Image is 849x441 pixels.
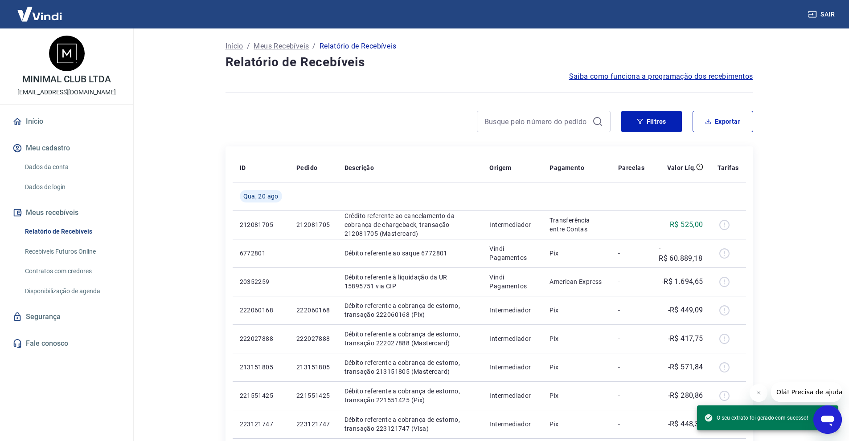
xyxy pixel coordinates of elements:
[226,53,753,71] h4: Relatório de Recebíveis
[17,88,116,97] p: [EMAIL_ADDRESS][DOMAIN_NAME]
[240,220,282,229] p: 212081705
[667,163,696,172] p: Valor Líq.
[618,334,644,343] p: -
[21,178,123,196] a: Dados de login
[296,420,330,429] p: 223121747
[254,41,309,52] a: Meus Recebíveis
[21,158,123,176] a: Dados da conta
[489,363,535,372] p: Intermediador
[618,420,644,429] p: -
[489,420,535,429] p: Intermediador
[345,273,476,291] p: Débito referente à liquidação da UR 15895751 via CIP
[618,306,644,315] p: -
[11,138,123,158] button: Meu cadastro
[618,363,644,372] p: -
[750,384,767,402] iframe: Fechar mensagem
[296,363,330,372] p: 213151805
[296,334,330,343] p: 222027888
[550,420,604,429] p: Pix
[21,262,123,280] a: Contratos com credores
[240,391,282,400] p: 221551425
[21,282,123,300] a: Disponibilização de agenda
[550,363,604,372] p: Pix
[240,363,282,372] p: 213151805
[550,163,584,172] p: Pagamento
[345,415,476,433] p: Débito referente a cobrança de estorno, transação 223121747 (Visa)
[569,71,753,82] a: Saiba como funciona a programação dos recebimentos
[813,405,842,434] iframe: Botão para abrir a janela de mensagens
[240,334,282,343] p: 222027888
[662,276,703,287] p: -R$ 1.694,65
[489,273,535,291] p: Vindi Pagamentos
[668,390,703,401] p: -R$ 280,86
[659,243,703,264] p: -R$ 60.889,18
[240,249,282,258] p: 6772801
[668,305,703,316] p: -R$ 449,09
[11,334,123,353] a: Fale conosco
[489,306,535,315] p: Intermediador
[240,420,282,429] p: 223121747
[240,306,282,315] p: 222060168
[49,36,85,71] img: 2376d592-4d34-4ee8-99c1-724014accce1.jpeg
[704,413,808,422] span: O seu extrato foi gerado com sucesso!
[296,306,330,315] p: 222060168
[618,249,644,258] p: -
[693,111,753,132] button: Exportar
[296,391,330,400] p: 221551425
[718,163,739,172] p: Tarifas
[312,41,316,52] p: /
[668,362,703,372] p: -R$ 571,84
[5,6,75,13] span: Olá! Precisa de ajuda?
[345,358,476,376] p: Débito referente a cobrança de estorno, transação 213151805 (Mastercard)
[345,301,476,319] p: Débito referente a cobrança de estorno, transação 222060168 (Pix)
[550,277,604,286] p: American Express
[618,163,644,172] p: Parcelas
[240,277,282,286] p: 20352259
[345,249,476,258] p: Débito referente ao saque 6772801
[345,211,476,238] p: Crédito referente ao cancelamento da cobrança de chargeback, transação 212081705 (Mastercard)
[668,333,703,344] p: -R$ 417,75
[11,307,123,327] a: Segurança
[618,277,644,286] p: -
[11,112,123,131] a: Início
[489,391,535,400] p: Intermediador
[21,243,123,261] a: Recebíveis Futuros Online
[320,41,396,52] p: Relatório de Recebíveis
[296,163,317,172] p: Pedido
[771,382,842,402] iframe: Mensagem da empresa
[489,244,535,262] p: Vindi Pagamentos
[550,216,604,234] p: Transferência entre Contas
[489,334,535,343] p: Intermediador
[345,163,374,172] p: Descrição
[550,249,604,258] p: Pix
[484,115,589,128] input: Busque pelo número do pedido
[489,220,535,229] p: Intermediador
[670,219,703,230] p: R$ 525,00
[11,203,123,223] button: Meus recebíveis
[226,41,243,52] a: Início
[240,163,246,172] p: ID
[21,223,123,241] a: Relatório de Recebíveis
[621,111,682,132] button: Filtros
[550,391,604,400] p: Pix
[618,220,644,229] p: -
[618,391,644,400] p: -
[243,192,279,201] span: Qua, 20 ago
[247,41,250,52] p: /
[22,75,111,84] p: MINIMAL CLUB LTDA
[11,0,69,28] img: Vindi
[668,419,703,429] p: -R$ 448,31
[296,220,330,229] p: 212081705
[345,330,476,348] p: Débito referente a cobrança de estorno, transação 222027888 (Mastercard)
[550,334,604,343] p: Pix
[550,306,604,315] p: Pix
[345,387,476,405] p: Débito referente a cobrança de estorno, transação 221551425 (Pix)
[489,163,511,172] p: Origem
[806,6,838,23] button: Sair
